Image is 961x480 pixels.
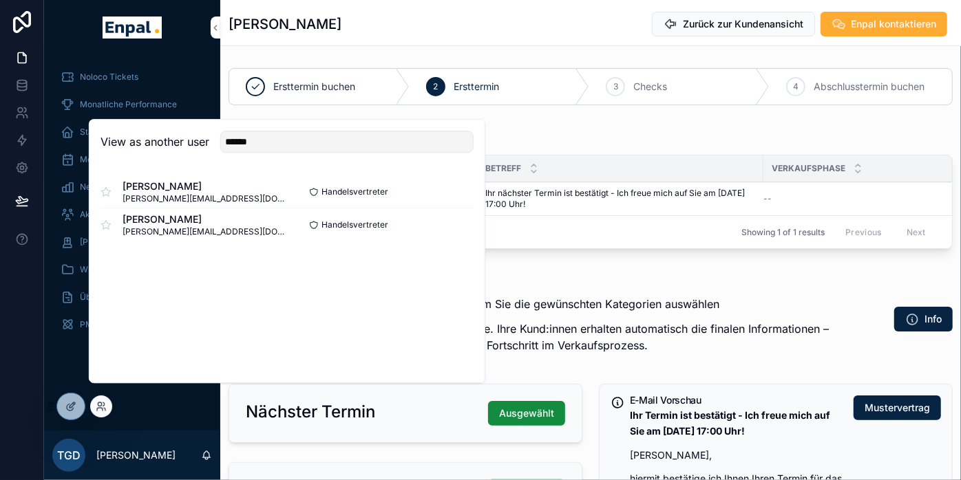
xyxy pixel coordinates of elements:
span: Mustervertrag [865,401,930,415]
span: Über mich [80,292,120,303]
span: Betreff [485,163,521,174]
a: Mein Kalender [52,147,212,172]
img: App logo [103,17,161,39]
span: Enpal kontaktieren [851,17,936,31]
span: TgD [57,447,81,463]
p: [PERSON_NAME] [96,448,176,462]
span: Checks [633,80,667,94]
span: 3 [613,81,618,92]
a: Wissensdatenbank [52,257,212,282]
a: [PERSON_NAME] [52,230,212,254]
span: 2 [433,81,438,92]
span: 4 [793,81,799,92]
h1: [PERSON_NAME] [229,14,341,34]
h2: Nächster Termin [246,401,375,423]
span: Ausgewählt [499,406,554,420]
span: Mein Kalender [80,154,136,165]
span: Handelsvertreter [321,186,388,197]
span: -- [763,193,772,204]
span: Showing 1 of 1 results [741,227,825,238]
span: [PERSON_NAME][EMAIL_ADDRESS][DOMAIN_NAME] [123,226,287,237]
span: Monatliche Performance [80,99,177,110]
button: Info [894,307,953,331]
span: PM Übersicht [80,319,133,330]
a: Über mich [52,285,212,309]
span: [PERSON_NAME] [80,237,147,248]
span: Ersttermin buchen [273,80,355,94]
span: Wissensdatenbank [80,264,154,275]
span: Startseite [80,127,118,138]
span: Handelsvertreter [321,219,388,230]
span: Verkaufsphase [772,163,845,174]
button: Mustervertrag [854,395,941,420]
span: Abschlusstermin buchen [814,80,925,94]
a: Monatliche Performance [52,92,212,117]
span: [PERSON_NAME] [123,179,287,193]
span: Zurück zur Kundenansicht [683,17,803,31]
span: Aktive Kunden [80,209,136,220]
a: PM Übersicht [52,312,212,337]
p: Die angezeigten Inhalte sind Beispieltexte. Ihre Kund:innen erhalten automatisch die finalen Info... [229,320,849,353]
span: Ihr nächster Termin ist bestätigt - Ich freue mich auf Sie am [DATE] 17:00 Uhr! [485,188,755,210]
span: Info [925,312,942,326]
button: Enpal kontaktieren [821,12,947,36]
h1: ℹ️ E-Mail Inhalt zusammenstellen [229,276,849,296]
span: Noloco Tickets [80,72,138,83]
a: Noloco Tickets [52,65,212,89]
a: Aktive Kunden [52,202,212,227]
button: Zurück zur Kundenansicht [652,12,815,36]
a: Startseite [52,120,212,144]
div: scrollable content [44,55,220,355]
span: [PERSON_NAME][EMAIL_ADDRESS][DOMAIN_NAME] [123,193,287,204]
h5: E-Mail Vorschau [630,395,843,405]
span: Neue Kunden [80,182,132,193]
h2: View as another user [101,133,209,150]
p: Stellen Sie die E-Mail individuell zusammen, indem Sie die gewünschten Kategorien auswählen [229,296,849,312]
p: [PERSON_NAME], [630,448,843,463]
span: [PERSON_NAME] [123,212,287,226]
strong: Ihr Termin ist bestätigt - Ich freue mich auf Sie am [DATE] 17:00 Uhr! [630,409,830,437]
span: Ersttermin [454,80,499,94]
a: Neue Kunden [52,175,212,199]
button: Ausgewählt [488,401,565,426]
